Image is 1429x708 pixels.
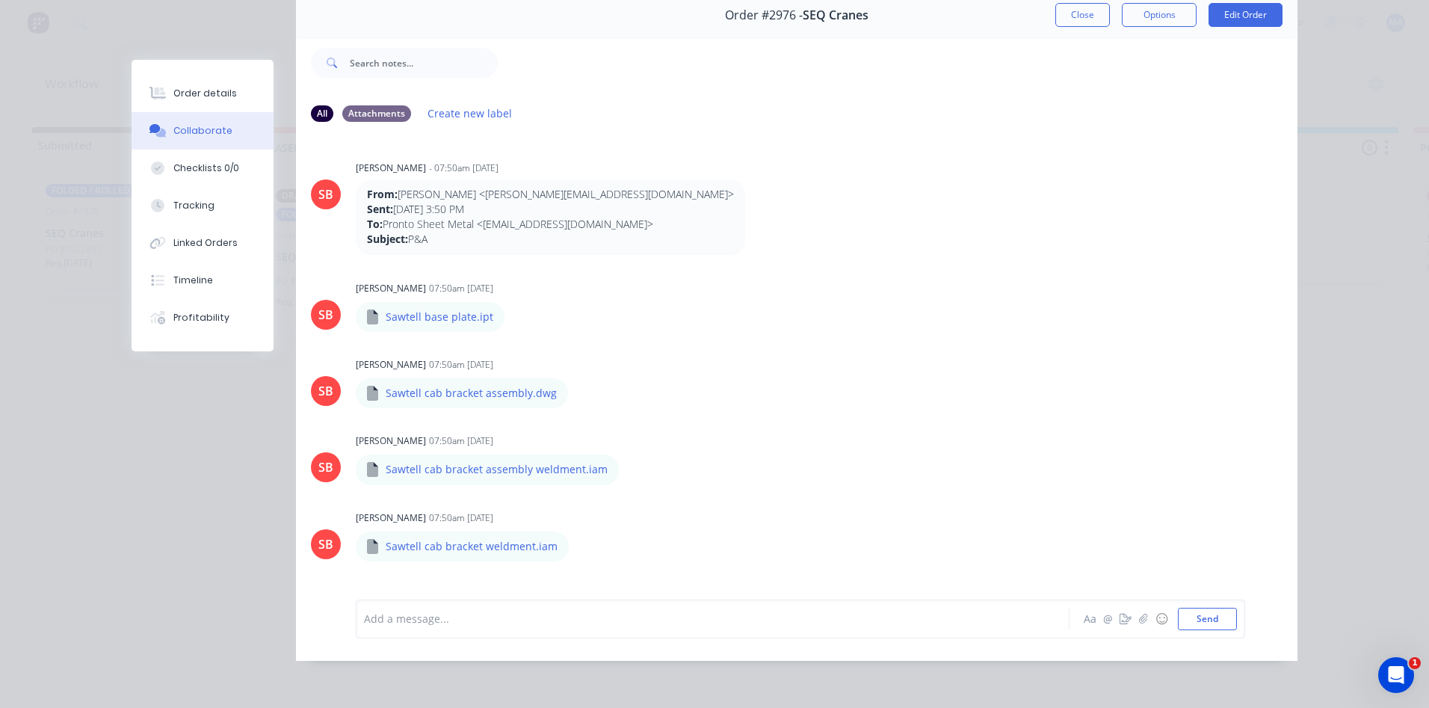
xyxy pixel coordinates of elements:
[1152,610,1170,628] button: ☺
[1081,610,1099,628] button: Aa
[386,462,608,477] p: Sawtell cab bracket assembly weldment.iam
[132,112,274,150] button: Collaborate
[173,124,232,138] div: Collaborate
[420,103,520,123] button: Create new label
[367,232,408,246] strong: Subject:
[132,299,274,336] button: Profitability
[429,511,493,525] div: 07:50am [DATE]
[367,187,734,247] p: [PERSON_NAME] <[PERSON_NAME][EMAIL_ADDRESS][DOMAIN_NAME]> [DATE] 3:50 PM Pronto Sheet Metal <[EMA...
[1099,610,1117,628] button: @
[367,187,398,201] strong: From:
[356,434,426,448] div: [PERSON_NAME]
[318,535,333,553] div: SB
[318,458,333,476] div: SB
[386,539,558,554] p: Sawtell cab bracket weldment.iam
[132,75,274,112] button: Order details
[356,358,426,372] div: [PERSON_NAME]
[132,224,274,262] button: Linked Orders
[132,262,274,299] button: Timeline
[1378,657,1414,693] iframe: Intercom live chat
[318,185,333,203] div: SB
[1178,608,1237,630] button: Send
[318,382,333,400] div: SB
[342,105,411,122] div: Attachments
[1055,3,1110,27] button: Close
[173,161,239,175] div: Checklists 0/0
[725,8,803,22] span: Order #2976 -
[386,310,493,324] p: Sawtell base plate.ipt
[367,217,383,231] strong: To:
[132,187,274,224] button: Tracking
[429,282,493,295] div: 07:50am [DATE]
[356,282,426,295] div: [PERSON_NAME]
[356,161,426,175] div: [PERSON_NAME]
[386,386,557,401] p: Sawtell cab bracket assembly.dwg
[132,150,274,187] button: Checklists 0/0
[1209,3,1283,27] button: Edit Order
[367,202,393,216] strong: Sent:
[429,434,493,448] div: 07:50am [DATE]
[173,274,213,287] div: Timeline
[1122,3,1197,27] button: Options
[803,8,868,22] span: SEQ Cranes
[350,48,498,78] input: Search notes...
[429,358,493,372] div: 07:50am [DATE]
[1409,657,1421,669] span: 1
[356,511,426,525] div: [PERSON_NAME]
[429,161,499,175] div: - 07:50am [DATE]
[173,199,214,212] div: Tracking
[311,105,333,122] div: All
[173,311,229,324] div: Profitability
[173,87,237,100] div: Order details
[318,306,333,324] div: SB
[173,236,238,250] div: Linked Orders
